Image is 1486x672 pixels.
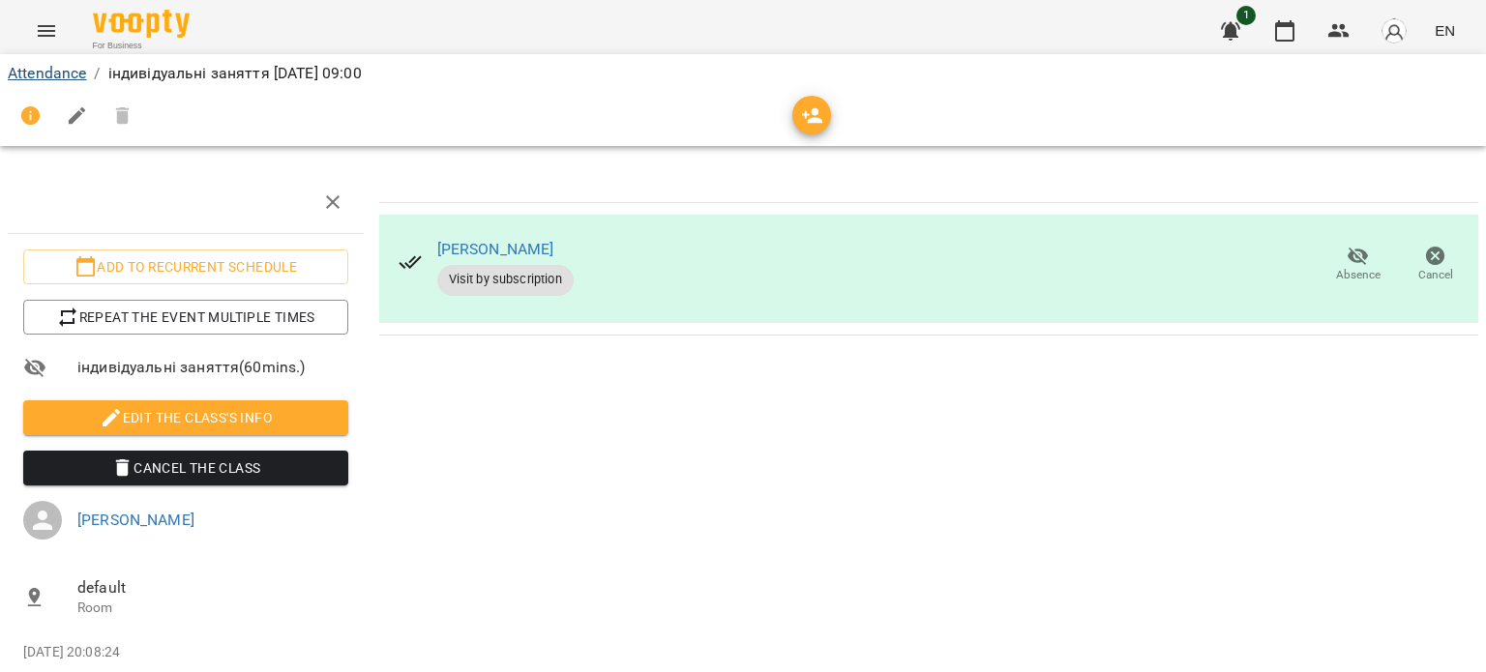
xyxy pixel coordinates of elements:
[1236,6,1256,25] span: 1
[23,451,348,485] button: Cancel the class
[8,62,1478,85] nav: breadcrumb
[23,249,348,284] button: Add to recurrent schedule
[39,255,333,278] span: Add to recurrent schedule
[39,306,333,329] span: Repeat the event multiple times
[437,240,554,258] a: [PERSON_NAME]
[77,576,348,599] span: default
[23,400,348,435] button: Edit the class's Info
[77,356,348,379] span: індивідуальні заняття ( 60 mins. )
[23,8,70,54] button: Menu
[437,271,574,288] span: Visit by subscription
[1418,267,1453,283] span: Cancel
[77,511,194,529] a: [PERSON_NAME]
[8,64,86,82] a: Attendance
[1397,238,1474,292] button: Cancel
[1336,267,1381,283] span: Absence
[108,62,362,85] p: індивідуальні заняття [DATE] 09:00
[23,643,348,662] p: [DATE] 20:08:24
[1320,238,1397,292] button: Absence
[93,10,190,38] img: Voopty Logo
[1427,13,1463,48] button: EN
[1381,17,1408,44] img: avatar_s.png
[39,456,333,480] span: Cancel the class
[39,406,333,429] span: Edit the class's Info
[77,599,348,618] p: Room
[23,300,348,335] button: Repeat the event multiple times
[93,40,190,52] span: For Business
[1435,20,1455,41] span: EN
[94,62,100,85] li: /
